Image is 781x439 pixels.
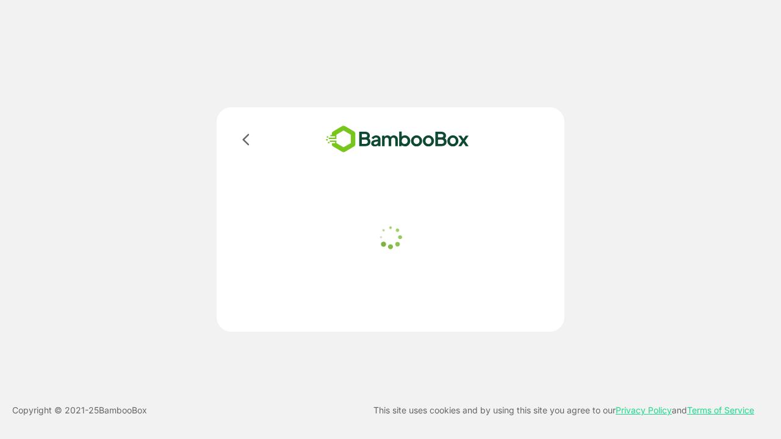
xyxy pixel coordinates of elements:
a: Privacy Policy [616,405,672,415]
a: Terms of Service [687,405,754,415]
p: Copyright © 2021- 25 BambooBox [12,403,147,418]
img: bamboobox [308,122,487,157]
p: This site uses cookies and by using this site you agree to our and [373,403,754,418]
img: loader [375,222,406,252]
